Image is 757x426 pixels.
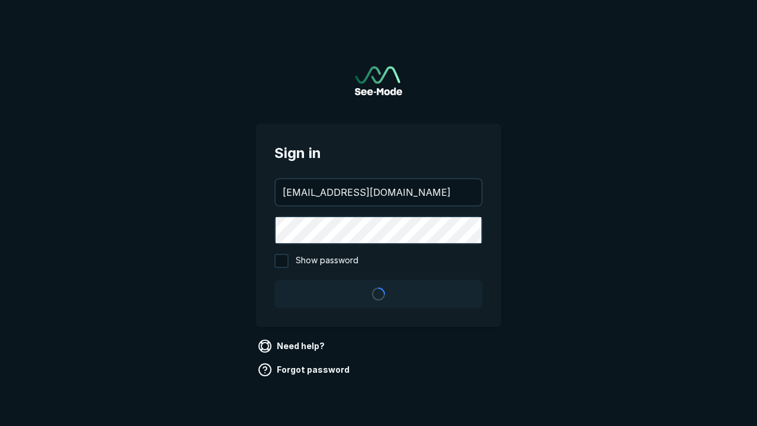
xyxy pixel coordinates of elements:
span: Sign in [274,143,483,164]
a: Go to sign in [355,66,402,95]
span: Show password [296,254,358,268]
input: your@email.com [276,179,481,205]
img: See-Mode Logo [355,66,402,95]
a: Forgot password [255,360,354,379]
a: Need help? [255,337,329,356]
